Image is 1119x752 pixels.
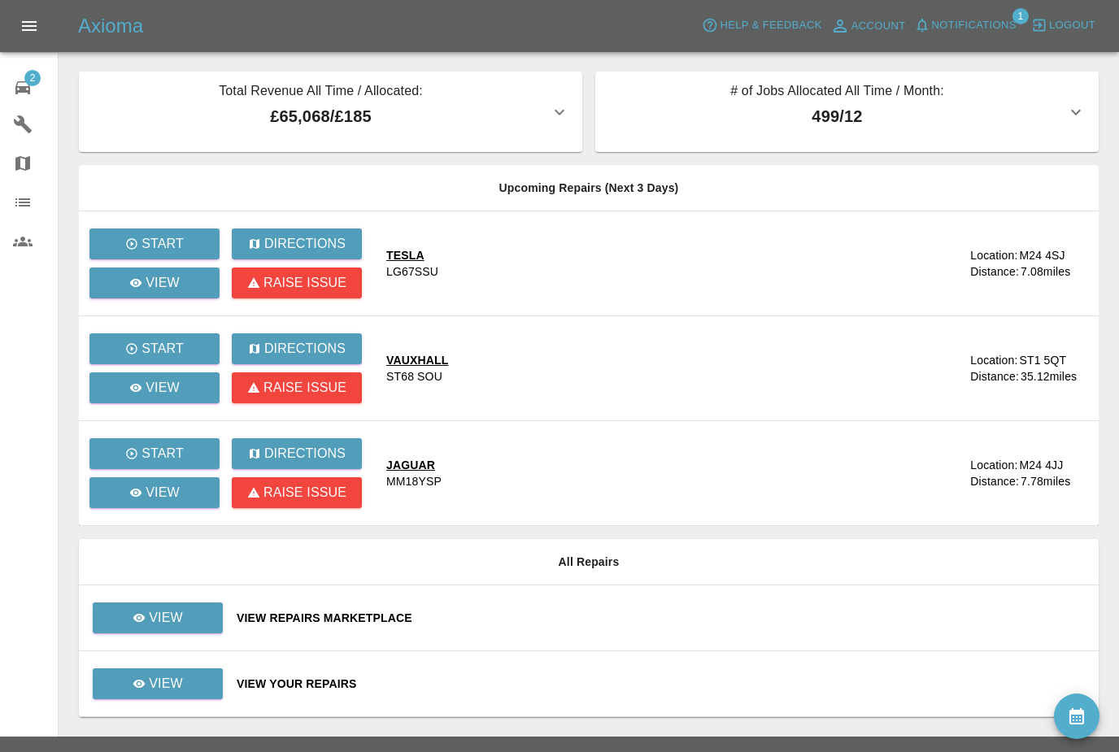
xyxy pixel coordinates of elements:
[149,674,183,693] p: View
[89,477,220,508] a: View
[146,483,180,502] p: View
[1012,8,1029,24] span: 1
[263,273,346,293] p: Raise issue
[910,13,1021,38] button: Notifications
[92,676,224,689] a: View
[232,228,362,259] button: Directions
[93,668,223,699] a: View
[1019,457,1063,473] div: M24 4JJ
[232,438,362,469] button: Directions
[92,611,224,624] a: View
[1049,16,1095,35] span: Logout
[1019,352,1066,368] div: ST1 5QT
[386,247,957,280] a: TESLALG67SSU
[970,457,1017,473] div: Location:
[970,263,1019,280] div: Distance:
[386,352,448,368] div: VAUXHALL
[1019,247,1065,263] div: M24 4SJ
[93,602,223,633] a: View
[386,247,438,263] div: TESLA
[264,339,346,359] p: Directions
[24,70,41,86] span: 2
[608,104,1066,128] p: 499 / 12
[89,228,220,259] button: Start
[89,333,220,364] button: Start
[263,378,346,398] p: Raise issue
[1021,473,1086,489] div: 7.78 miles
[970,352,1017,368] div: Location:
[1021,368,1086,385] div: 35.12 miles
[720,16,821,35] span: Help & Feedback
[232,477,362,508] button: Raise issue
[10,7,49,46] button: Open drawer
[386,457,957,489] a: JAGUARMM18YSP
[826,13,910,39] a: Account
[146,378,180,398] p: View
[263,483,346,502] p: Raise issue
[386,263,438,280] div: LG67SSU
[386,352,957,385] a: VAUXHALLST68 SOU
[970,352,1086,385] a: Location:ST1 5QTDistance:35.12miles
[595,72,1099,152] button: # of Jobs Allocated All Time / Month:499/12
[146,273,180,293] p: View
[608,81,1066,104] p: # of Jobs Allocated All Time / Month:
[386,473,442,489] div: MM18YSP
[970,368,1019,385] div: Distance:
[970,473,1019,489] div: Distance:
[79,539,1099,585] th: All Repairs
[264,444,346,463] p: Directions
[232,372,362,403] button: Raise issue
[142,339,184,359] p: Start
[851,17,906,36] span: Account
[78,13,143,39] h5: Axioma
[89,438,220,469] button: Start
[932,16,1017,35] span: Notifications
[142,234,184,254] p: Start
[970,247,1086,280] a: Location:M24 4SJDistance:7.08miles
[237,676,1086,692] a: View Your Repairs
[92,104,550,128] p: £65,068 / £185
[232,333,362,364] button: Directions
[970,457,1086,489] a: Location:M24 4JJDistance:7.78miles
[237,610,1086,626] a: View Repairs Marketplace
[1021,263,1086,280] div: 7.08 miles
[79,165,1099,211] th: Upcoming Repairs (Next 3 Days)
[89,267,220,298] a: View
[232,267,362,298] button: Raise issue
[1054,693,1099,739] button: availability
[89,372,220,403] a: View
[970,247,1017,263] div: Location:
[386,457,442,473] div: JAGUAR
[264,234,346,254] p: Directions
[698,13,825,38] button: Help & Feedback
[1027,13,1099,38] button: Logout
[149,608,183,628] p: View
[79,72,582,152] button: Total Revenue All Time / Allocated:£65,068/£185
[142,444,184,463] p: Start
[92,81,550,104] p: Total Revenue All Time / Allocated:
[386,368,442,385] div: ST68 SOU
